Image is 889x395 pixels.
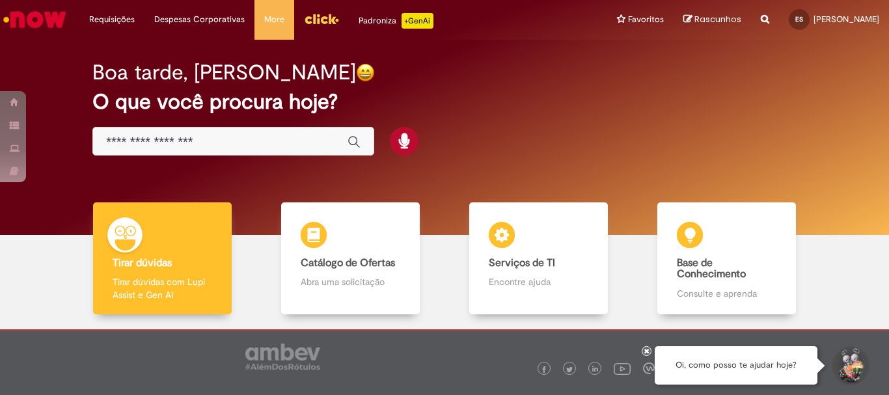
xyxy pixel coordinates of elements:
[830,346,869,385] button: Iniciar Conversa de Suporte
[566,366,573,373] img: logo_footer_twitter.png
[1,7,68,33] img: ServiceNow
[814,14,879,25] span: [PERSON_NAME]
[264,13,284,26] span: More
[301,275,400,288] p: Abra uma solicitação
[256,202,444,315] a: Catálogo de Ofertas Abra uma solicitação
[113,275,212,301] p: Tirar dúvidas com Lupi Assist e Gen Ai
[633,202,821,315] a: Base de Conhecimento Consulte e aprenda
[614,360,631,377] img: logo_footer_youtube.png
[628,13,664,26] span: Favoritos
[655,346,817,385] div: Oi, como posso te ajudar hoje?
[113,256,172,269] b: Tirar dúvidas
[489,256,555,269] b: Serviços de TI
[89,13,135,26] span: Requisições
[444,202,633,315] a: Serviços de TI Encontre ajuda
[245,344,320,370] img: logo_footer_ambev_rotulo_gray.png
[301,256,395,269] b: Catálogo de Ofertas
[92,90,797,113] h2: O que você procura hoje?
[154,13,245,26] span: Despesas Corporativas
[489,275,588,288] p: Encontre ajuda
[592,366,599,374] img: logo_footer_linkedin.png
[92,61,356,84] h2: Boa tarde, [PERSON_NAME]
[643,362,655,374] img: logo_footer_workplace.png
[68,202,256,315] a: Tirar dúvidas Tirar dúvidas com Lupi Assist e Gen Ai
[677,256,746,281] b: Base de Conhecimento
[402,13,433,29] p: +GenAi
[359,13,433,29] div: Padroniza
[541,366,547,373] img: logo_footer_facebook.png
[694,13,741,25] span: Rascunhos
[683,14,741,26] a: Rascunhos
[677,287,776,300] p: Consulte e aprenda
[304,9,339,29] img: click_logo_yellow_360x200.png
[356,63,375,82] img: happy-face.png
[795,15,803,23] span: ES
